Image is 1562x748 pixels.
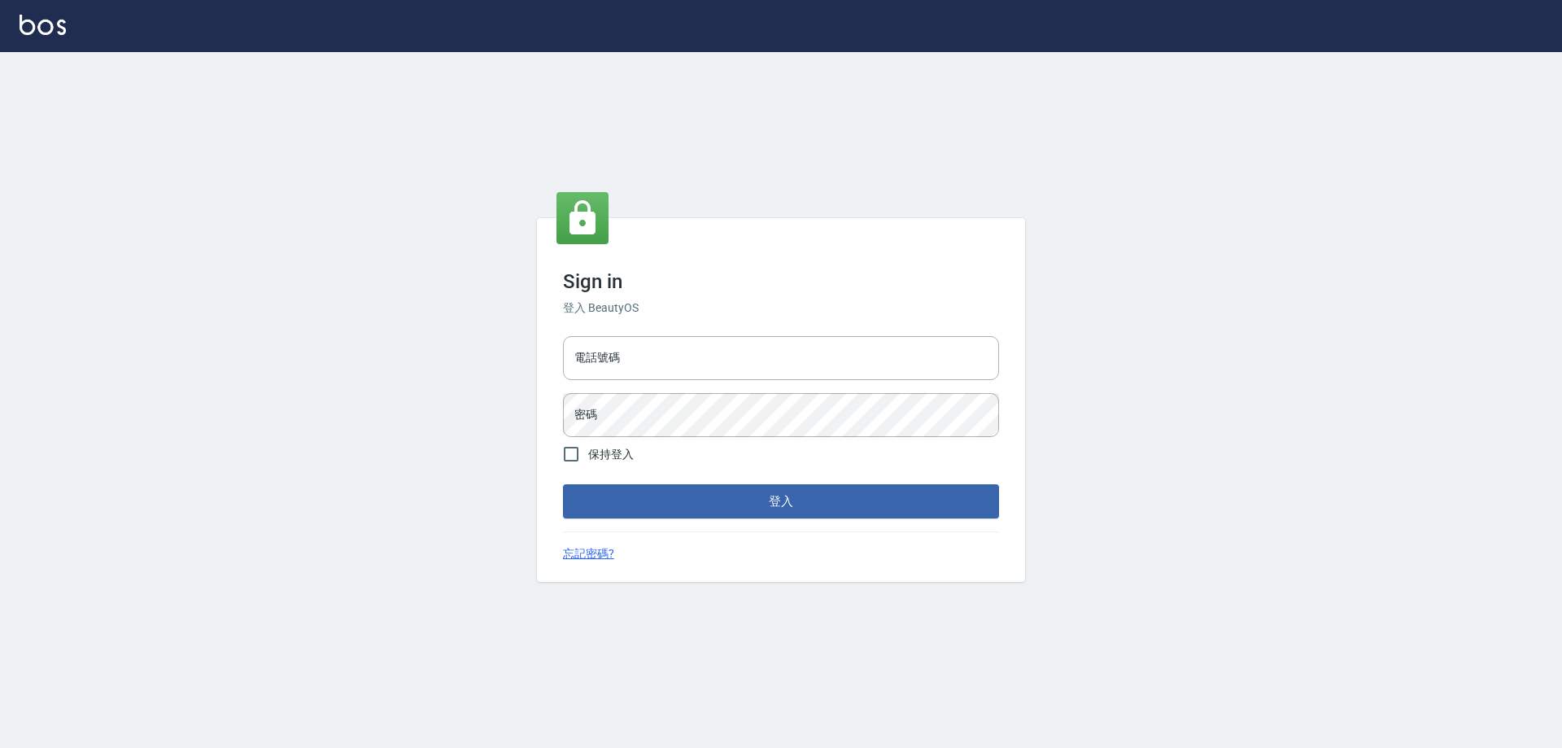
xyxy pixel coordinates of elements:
h6: 登入 BeautyOS [563,300,999,317]
img: Logo [20,15,66,35]
h3: Sign in [563,270,999,293]
span: 保持登入 [588,446,634,463]
a: 忘記密碼? [563,545,614,562]
button: 登入 [563,484,999,518]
